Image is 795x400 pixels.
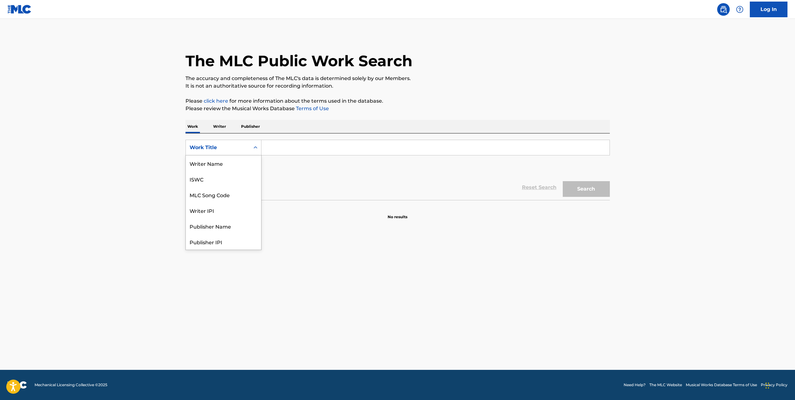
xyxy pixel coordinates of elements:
[204,98,228,104] a: click here
[185,105,610,112] p: Please review the Musical Works Database
[185,51,412,70] h1: The MLC Public Work Search
[624,382,646,388] a: Need Help?
[736,6,744,13] img: help
[190,144,246,151] div: Work Title
[186,155,261,171] div: Writer Name
[35,382,107,388] span: Mechanical Licensing Collective © 2025
[185,75,610,82] p: The accuracy and completeness of The MLC's data is determined solely by our Members.
[186,218,261,234] div: Publisher Name
[186,203,261,218] div: Writer IPI
[733,3,746,16] div: Help
[185,140,610,200] form: Search Form
[211,120,228,133] p: Writer
[185,82,610,90] p: It is not an authoritative source for recording information.
[8,5,32,14] img: MLC Logo
[686,382,757,388] a: Musical Works Database Terms of Use
[186,234,261,250] div: Publisher IPI
[186,171,261,187] div: ISWC
[388,207,407,220] p: No results
[186,187,261,203] div: MLC Song Code
[765,376,769,395] div: Drag
[717,3,730,16] a: Public Search
[239,120,262,133] p: Publisher
[649,382,682,388] a: The MLC Website
[185,97,610,105] p: Please for more information about the terms used in the database.
[720,6,727,13] img: search
[764,370,795,400] iframe: Chat Widget
[295,105,329,111] a: Terms of Use
[761,382,787,388] a: Privacy Policy
[8,381,27,389] img: logo
[750,2,787,17] a: Log In
[185,120,200,133] p: Work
